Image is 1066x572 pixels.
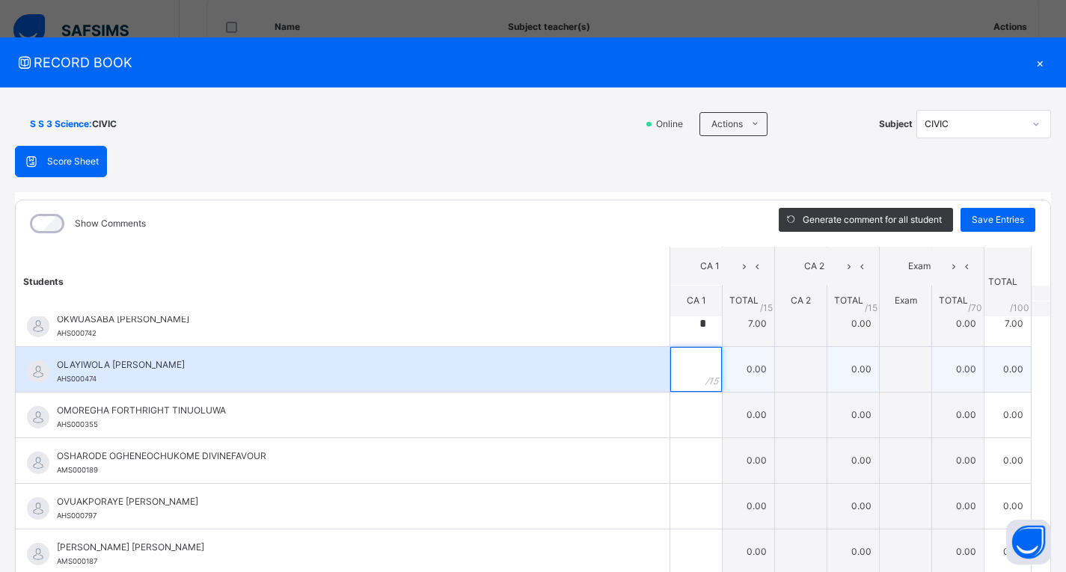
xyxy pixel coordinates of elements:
span: / 15 [760,301,773,314]
span: Students [23,275,64,286]
span: OVUAKPORAYE [PERSON_NAME] [57,495,636,508]
span: AHS000797 [57,511,97,520]
span: Save Entries [972,213,1024,227]
span: TOTAL [729,295,759,306]
td: 0.00 [827,301,880,346]
th: TOTAL [984,247,1032,316]
td: 0.00 [932,346,984,392]
span: CA 1 [681,259,738,273]
td: 0.00 [984,483,1032,529]
td: 0.00 [723,437,775,483]
span: [PERSON_NAME] [PERSON_NAME] [57,541,636,554]
span: OKWUASABA [PERSON_NAME] [57,313,636,326]
span: /100 [1010,301,1029,314]
span: S S 3 Science : [30,117,92,131]
span: Online [655,117,692,131]
span: / 70 [968,301,982,314]
span: AHS000742 [57,329,97,337]
span: OMOREGHA FORTHRIGHT TINUOLUWA [57,404,636,417]
td: 0.00 [723,483,775,529]
td: 7.00 [984,301,1032,346]
span: CA 2 [791,295,811,306]
span: Actions [711,117,743,131]
td: 0.00 [827,392,880,437]
span: Exam [895,295,917,306]
td: 0.00 [984,346,1032,392]
span: Score Sheet [47,155,99,168]
div: CIVIC [925,117,1023,131]
img: default.svg [27,497,49,520]
span: CA 2 [786,259,842,273]
span: TOTAL [834,295,863,306]
td: 7.00 [723,301,775,346]
td: 0.00 [827,437,880,483]
td: 0.00 [932,437,984,483]
span: AMS000189 [57,466,98,474]
span: AMS000187 [57,557,97,565]
button: Open asap [1006,520,1051,565]
img: default.svg [27,543,49,565]
span: OLAYIWOLA [PERSON_NAME] [57,358,636,372]
img: default.svg [27,360,49,383]
span: CA 1 [687,295,706,306]
td: 0.00 [827,483,880,529]
span: AHS000355 [57,420,98,428]
td: 0.00 [984,392,1032,437]
td: 0.00 [984,437,1032,483]
span: OSHARODE OGHENEOCHUKOME DIVINEFAVOUR [57,449,636,463]
td: 0.00 [723,346,775,392]
td: 0.00 [932,301,984,346]
td: 0.00 [827,346,880,392]
img: default.svg [27,315,49,337]
span: RECORD BOOK [15,52,1029,73]
td: 0.00 [723,392,775,437]
span: AHS000474 [57,375,97,383]
img: default.svg [27,406,49,428]
img: default.svg [27,452,49,474]
span: Exam [891,259,947,273]
td: 0.00 [932,392,984,437]
span: CIVIC [92,117,117,131]
div: × [1029,52,1051,73]
span: Generate comment for all student [803,213,942,227]
label: Show Comments [75,217,146,230]
span: TOTAL [939,295,968,306]
span: Subject [879,117,913,131]
span: / 15 [865,301,877,314]
td: 0.00 [932,483,984,529]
